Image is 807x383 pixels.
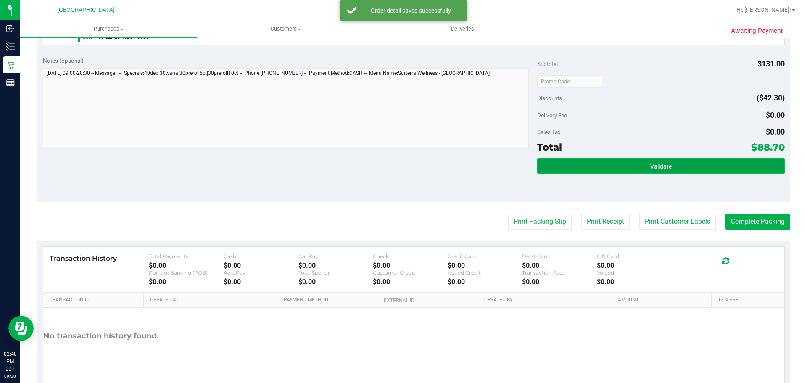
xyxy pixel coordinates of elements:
[149,278,224,286] div: $0.00
[149,269,224,276] div: Point of Banking (POB)
[736,6,791,13] span: Hi, [PERSON_NAME]!
[6,61,15,69] inline-svg: Retail
[377,293,477,308] th: External ID
[224,278,298,286] div: $0.00
[4,350,16,373] p: 02:40 PM EDT
[224,269,298,276] div: AeroPay
[650,163,672,170] span: Validate
[597,253,672,259] div: Gift Card
[298,269,373,276] div: Total Spendr
[766,127,785,136] span: $0.00
[374,20,551,38] a: Deliveries
[537,61,558,67] span: Subtotal
[149,253,224,259] div: Total Payments
[373,269,448,276] div: Customer Credit
[484,297,608,304] a: Created By
[224,253,298,259] div: Cash
[725,214,790,230] button: Complete Packing
[597,261,672,269] div: $0.00
[440,25,485,33] span: Deliveries
[448,253,522,259] div: Credit Card
[597,278,672,286] div: $0.00
[284,297,374,304] a: Payment Method
[522,269,597,276] div: Transaction Fees
[537,75,602,88] input: Promo Code
[298,278,373,286] div: $0.00
[618,297,708,304] a: Amount
[639,214,716,230] button: Print Customer Labels
[298,261,373,269] div: $0.00
[537,141,562,153] span: Total
[718,297,775,304] a: Txn Fee
[43,57,84,64] span: Notes (optional)
[537,158,784,174] button: Validate
[57,6,115,13] span: [GEOGRAPHIC_DATA]
[224,261,298,269] div: $0.00
[373,261,448,269] div: $0.00
[4,373,16,379] p: 09/20
[298,253,373,259] div: CanPay
[508,214,572,230] button: Print Packing Slip
[20,25,197,33] span: Purchases
[448,269,522,276] div: Issued Credit
[373,253,448,259] div: Check
[6,79,15,87] inline-svg: Reports
[522,253,597,259] div: Debit Card
[43,308,159,365] div: No transaction history found.
[522,261,597,269] div: $0.00
[581,214,630,230] button: Print Receipt
[537,90,562,106] span: Discounts
[597,269,672,276] div: Voided
[757,59,785,68] span: $131.00
[198,25,374,33] span: Customers
[361,6,460,15] div: Order detail saved successfully
[8,316,34,341] iframe: Resource center
[197,20,374,38] a: Customers
[50,297,140,304] a: Transaction ID
[731,26,783,36] span: Awaiting Payment
[149,261,224,269] div: $0.00
[373,278,448,286] div: $0.00
[757,93,785,102] span: ($42.30)
[537,129,561,135] span: Sales Tax
[537,112,567,119] span: Delivery Fee
[6,24,15,33] inline-svg: Inbound
[766,111,785,119] span: $0.00
[448,261,522,269] div: $0.00
[751,141,785,153] span: $88.70
[6,42,15,51] inline-svg: Inventory
[522,278,597,286] div: $0.00
[20,20,197,38] a: Purchases
[448,278,522,286] div: $0.00
[150,297,274,304] a: Created At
